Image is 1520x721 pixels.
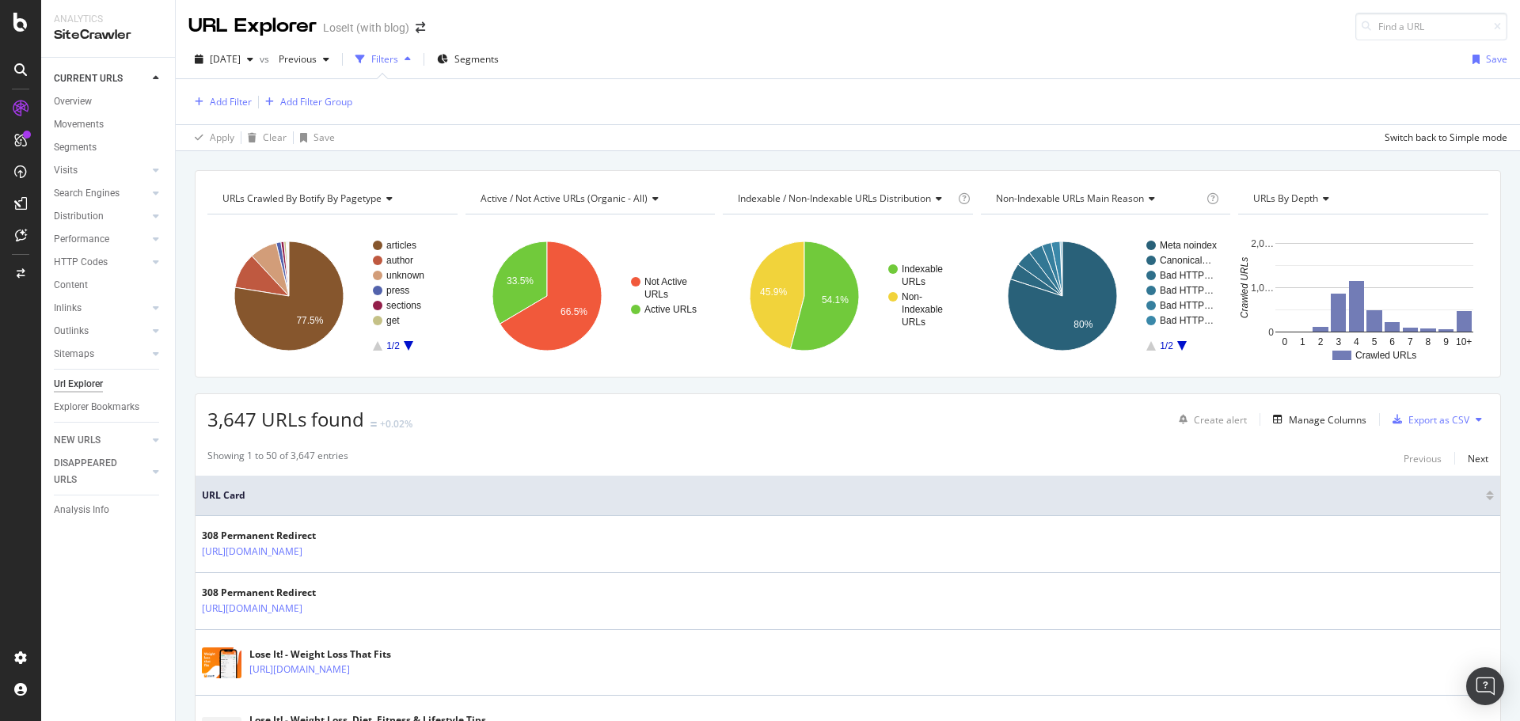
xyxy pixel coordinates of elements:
a: Outlinks [54,323,148,340]
button: Save [294,125,335,150]
button: Add Filter [188,93,252,112]
text: Indexable [902,304,943,315]
button: Save [1466,47,1507,72]
img: Equal [370,422,377,427]
span: Segments [454,52,499,66]
text: Crawled URLs [1240,257,1251,318]
text: 2 [1318,336,1324,347]
a: [URL][DOMAIN_NAME] [202,601,302,617]
button: Export as CSV [1386,407,1469,432]
text: 3 [1336,336,1342,347]
text: 5 [1372,336,1377,347]
text: press [386,285,409,296]
a: HTTP Codes [54,254,148,271]
text: articles [386,240,416,251]
text: 1/2 [1160,340,1173,351]
svg: A chart. [1238,227,1486,365]
text: 7 [1408,336,1413,347]
h4: URLs Crawled By Botify By pagetype [219,186,443,211]
div: Save [313,131,335,144]
text: Non- [902,291,922,302]
div: Inlinks [54,300,82,317]
text: URLs [644,289,668,300]
div: Performance [54,231,109,248]
a: DISAPPEARED URLS [54,455,148,488]
a: Analysis Info [54,502,164,518]
a: Content [54,277,164,294]
text: 1 [1300,336,1305,347]
text: 10+ [1456,336,1472,347]
button: Previous [272,47,336,72]
div: Search Engines [54,185,120,202]
span: vs [260,52,272,66]
div: arrow-right-arrow-left [416,22,425,33]
button: Add Filter Group [259,93,352,112]
text: 1,0… [1252,283,1275,294]
div: Lose It! - Weight Loss That Fits [249,647,419,662]
text: 45.9% [760,287,787,298]
div: Outlinks [54,323,89,340]
a: CURRENT URLS [54,70,148,87]
text: 33.5% [507,275,534,287]
div: Create alert [1194,413,1247,427]
div: Add Filter [210,95,252,108]
a: Inlinks [54,300,148,317]
span: URLs Crawled By Botify By pagetype [222,192,382,205]
div: Apply [210,131,234,144]
button: Create alert [1172,407,1247,432]
a: Visits [54,162,148,179]
div: Showing 1 to 50 of 3,647 entries [207,449,348,468]
button: Clear [241,125,287,150]
text: Canonical… [1160,255,1211,266]
text: 6 [1390,336,1396,347]
text: 77.5% [296,315,323,326]
a: NEW URLS [54,432,148,449]
text: 80% [1073,319,1092,330]
text: 0 [1282,336,1288,347]
span: 2025 Aug. 17th [210,52,241,66]
div: HTTP Codes [54,254,108,271]
svg: A chart. [207,227,455,365]
a: Movements [54,116,164,133]
text: Indexable [902,264,943,275]
button: Manage Columns [1267,410,1366,429]
button: Switch back to Simple mode [1378,125,1507,150]
button: [DATE] [188,47,260,72]
div: Switch back to Simple mode [1385,131,1507,144]
a: [URL][DOMAIN_NAME] [249,662,350,677]
button: Apply [188,125,234,150]
div: Clear [263,131,287,144]
div: Visits [54,162,78,179]
text: 1/2 [386,340,400,351]
div: A chart. [465,227,713,365]
text: 8 [1426,336,1431,347]
a: Url Explorer [54,376,164,393]
button: Filters [349,47,417,72]
text: sections [386,300,421,311]
a: Segments [54,139,164,156]
h4: URLs by Depth [1250,186,1474,211]
div: LoseIt (with blog) [323,20,409,36]
text: unknown [386,270,424,281]
span: 3,647 URLs found [207,406,364,432]
a: Distribution [54,208,148,225]
span: Previous [272,52,317,66]
text: author [386,255,413,266]
div: +0.02% [380,417,412,431]
button: Segments [431,47,505,72]
span: URL Card [202,488,1482,503]
div: Explorer Bookmarks [54,399,139,416]
div: 308 Permanent Redirect [202,529,371,543]
a: Overview [54,93,164,110]
div: A chart. [981,227,1229,365]
a: Performance [54,231,148,248]
div: Sitemaps [54,346,94,362]
div: Next [1468,452,1488,465]
a: Explorer Bookmarks [54,399,164,416]
svg: A chart. [723,227,971,365]
text: URLs [902,317,925,328]
text: Bad HTTP… [1160,300,1214,311]
div: SiteCrawler [54,26,162,44]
